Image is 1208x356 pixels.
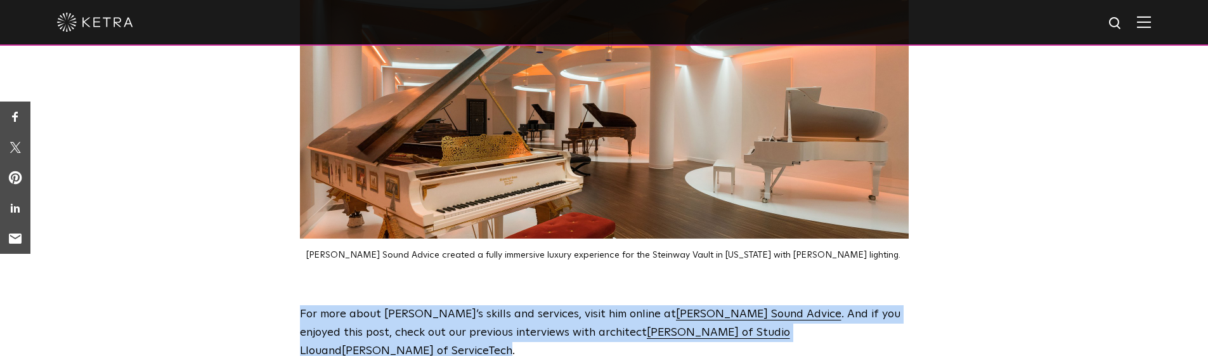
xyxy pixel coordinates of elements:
[676,308,841,320] a: [PERSON_NAME] Sound Advice
[1108,16,1124,32] img: search icon
[306,250,909,261] p: [PERSON_NAME] Sound Advice created a fully immersive luxury experience for the Steinway Vault in ...
[1137,16,1151,28] img: Hamburger%20Nav.svg
[57,13,133,32] img: ketra-logo-2019-white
